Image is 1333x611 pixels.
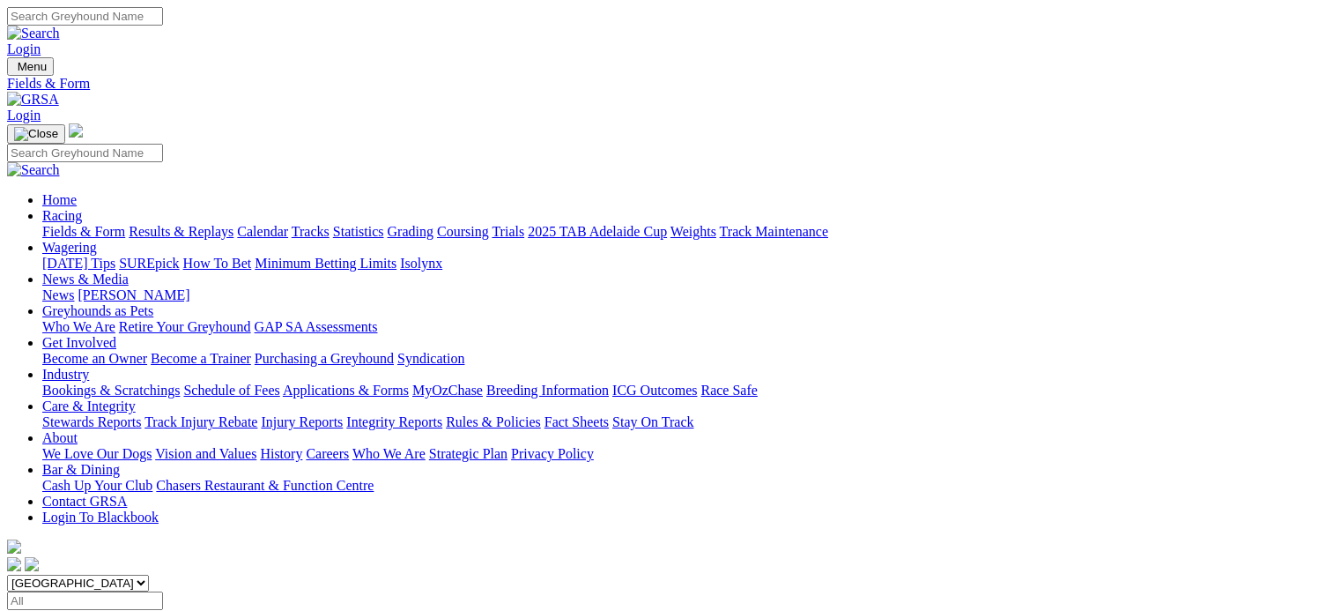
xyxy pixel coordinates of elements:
a: Retire Your Greyhound [119,319,251,334]
a: Fields & Form [42,224,125,239]
div: Get Involved [42,351,1326,367]
a: Bookings & Scratchings [42,383,180,398]
a: Results & Replays [129,224,233,239]
div: Wagering [42,256,1326,272]
a: Become a Trainer [151,351,251,366]
a: Login To Blackbook [42,510,159,525]
input: Search [7,144,163,162]
a: Grading [388,224,433,239]
img: Search [7,162,60,178]
a: News [42,287,74,302]
a: ICG Outcomes [612,383,697,398]
a: Vision and Values [155,446,256,461]
img: facebook.svg [7,557,21,571]
a: Careers [306,446,349,461]
img: twitter.svg [25,557,39,571]
div: Bar & Dining [42,478,1326,494]
a: Isolynx [400,256,442,271]
button: Toggle navigation [7,124,65,144]
a: Integrity Reports [346,414,442,429]
a: Track Injury Rebate [144,414,257,429]
a: Weights [670,224,716,239]
a: Privacy Policy [511,446,594,461]
a: Stewards Reports [42,414,141,429]
a: Chasers Restaurant & Function Centre [156,478,374,493]
a: Wagering [42,240,97,255]
a: Minimum Betting Limits [255,256,396,271]
a: SUREpick [119,256,179,271]
img: Search [7,26,60,41]
a: Applications & Forms [283,383,409,398]
input: Search [7,7,163,26]
a: Industry [42,367,89,382]
a: Get Involved [42,335,116,350]
a: Breeding Information [486,383,609,398]
a: Fields & Form [7,76,1326,92]
a: 2025 TAB Adelaide Cup [528,224,667,239]
input: Select date [7,592,163,610]
a: Calendar [237,224,288,239]
a: Stay On Track [612,414,693,429]
div: Greyhounds as Pets [42,319,1326,335]
a: Tracks [292,224,330,239]
a: Rules & Policies [446,414,541,429]
a: Login [7,41,41,56]
a: Who We Are [352,446,426,461]
a: Login [7,108,41,123]
a: Care & Integrity [42,399,136,414]
a: About [42,430,78,445]
a: Bar & Dining [42,462,120,477]
a: Strategic Plan [429,446,507,461]
a: Become an Owner [42,351,147,366]
a: How To Bet [183,256,252,271]
a: Syndication [397,351,464,366]
div: Care & Integrity [42,414,1326,430]
a: History [260,446,302,461]
a: Greyhounds as Pets [42,303,153,318]
a: News & Media [42,272,129,287]
a: [PERSON_NAME] [78,287,189,302]
a: We Love Our Dogs [42,446,152,461]
img: logo-grsa-white.png [7,540,21,554]
div: Industry [42,383,1326,399]
img: logo-grsa-white.png [69,123,83,138]
a: Track Maintenance [720,224,828,239]
a: Injury Reports [261,414,343,429]
button: Toggle navigation [7,57,54,76]
a: Racing [42,208,82,223]
a: GAP SA Assessments [255,319,378,334]
div: News & Media [42,287,1326,303]
a: [DATE] Tips [42,256,115,271]
a: Home [42,192,77,207]
img: GRSA [7,92,59,108]
a: Fact Sheets [544,414,609,429]
a: Trials [492,224,524,239]
a: Statistics [333,224,384,239]
a: Schedule of Fees [183,383,279,398]
div: Racing [42,224,1326,240]
a: Contact GRSA [42,494,127,509]
img: Close [14,127,58,141]
div: About [42,446,1326,462]
a: Race Safe [700,383,757,398]
a: Coursing [437,224,489,239]
a: Cash Up Your Club [42,478,152,493]
a: Who We Are [42,319,115,334]
a: Purchasing a Greyhound [255,351,394,366]
span: Menu [18,60,47,73]
a: MyOzChase [412,383,483,398]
